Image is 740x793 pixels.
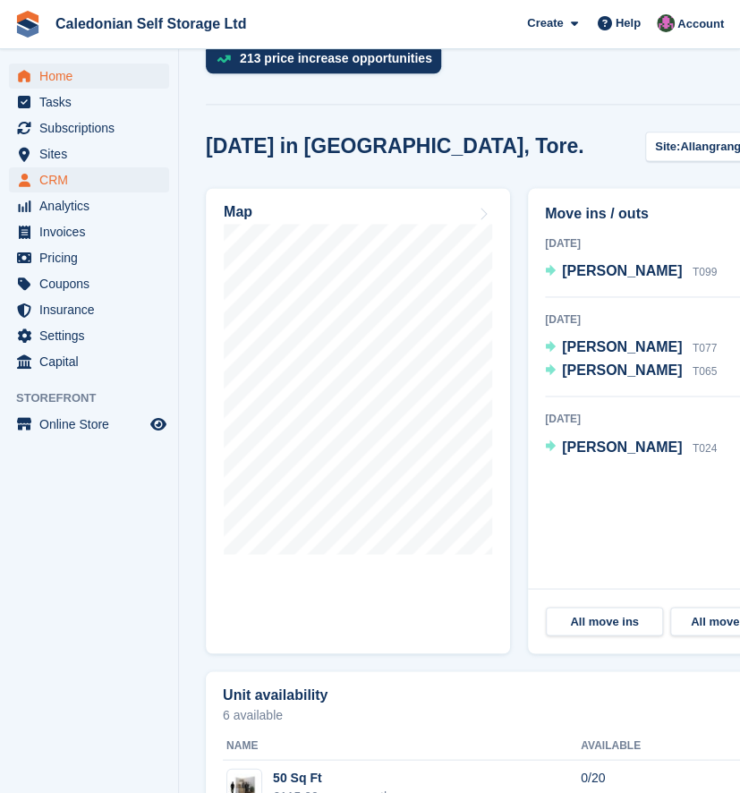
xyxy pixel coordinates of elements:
a: [PERSON_NAME] T065 [545,360,717,383]
div: 213 price increase opportunities [240,51,432,65]
img: stora-icon-8386f47178a22dfd0bd8f6a31ec36ba5ce8667c1dd55bd0f319d3a0aa187defe.svg [14,11,41,38]
a: menu [9,349,169,374]
div: 50 Sq Ft [273,768,391,787]
a: [PERSON_NAME] T077 [545,337,717,360]
span: Home [39,64,147,89]
span: Insurance [39,297,147,322]
span: Sites [39,141,147,166]
span: Invoices [39,219,147,244]
span: Capital [39,349,147,374]
a: menu [9,323,169,348]
span: Storefront [16,389,178,407]
span: Help [616,14,641,32]
span: Tasks [39,90,147,115]
span: Account [677,15,724,33]
span: Site: [655,138,680,156]
a: 213 price increase opportunities [206,43,450,82]
h2: Map [224,204,252,220]
h2: [DATE] in [GEOGRAPHIC_DATA], Tore. [206,134,584,158]
a: menu [9,167,169,192]
a: Caledonian Self Storage Ltd [48,9,253,38]
span: Pricing [39,245,147,270]
a: All move ins [546,607,663,635]
a: menu [9,412,169,437]
span: [PERSON_NAME] [562,263,682,278]
span: Coupons [39,271,147,296]
span: CRM [39,167,147,192]
span: Subscriptions [39,115,147,141]
span: Online Store [39,412,147,437]
a: menu [9,297,169,322]
span: Settings [39,323,147,348]
span: [PERSON_NAME] [562,439,682,454]
a: menu [9,193,169,218]
span: Create [527,14,563,32]
span: [PERSON_NAME] [562,362,682,378]
a: menu [9,64,169,89]
h2: Unit availability [223,686,327,703]
a: Preview store [148,414,169,435]
a: [PERSON_NAME] T099 [545,260,717,284]
th: Name [223,731,581,760]
span: [PERSON_NAME] [562,339,682,354]
th: Available [581,731,709,760]
a: menu [9,271,169,296]
span: T077 [693,342,717,354]
a: menu [9,141,169,166]
span: T024 [693,441,717,454]
a: menu [9,219,169,244]
span: T065 [693,365,717,378]
a: menu [9,90,169,115]
img: price_increase_opportunities-93ffe204e8149a01c8c9dc8f82e8f89637d9d84a8eef4429ea346261dce0b2c0.svg [217,55,231,63]
a: Map [206,188,510,653]
a: menu [9,245,169,270]
a: menu [9,115,169,141]
span: T099 [693,266,717,278]
span: Analytics [39,193,147,218]
a: [PERSON_NAME] T024 [545,436,717,459]
img: Lois Holling [657,14,675,32]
